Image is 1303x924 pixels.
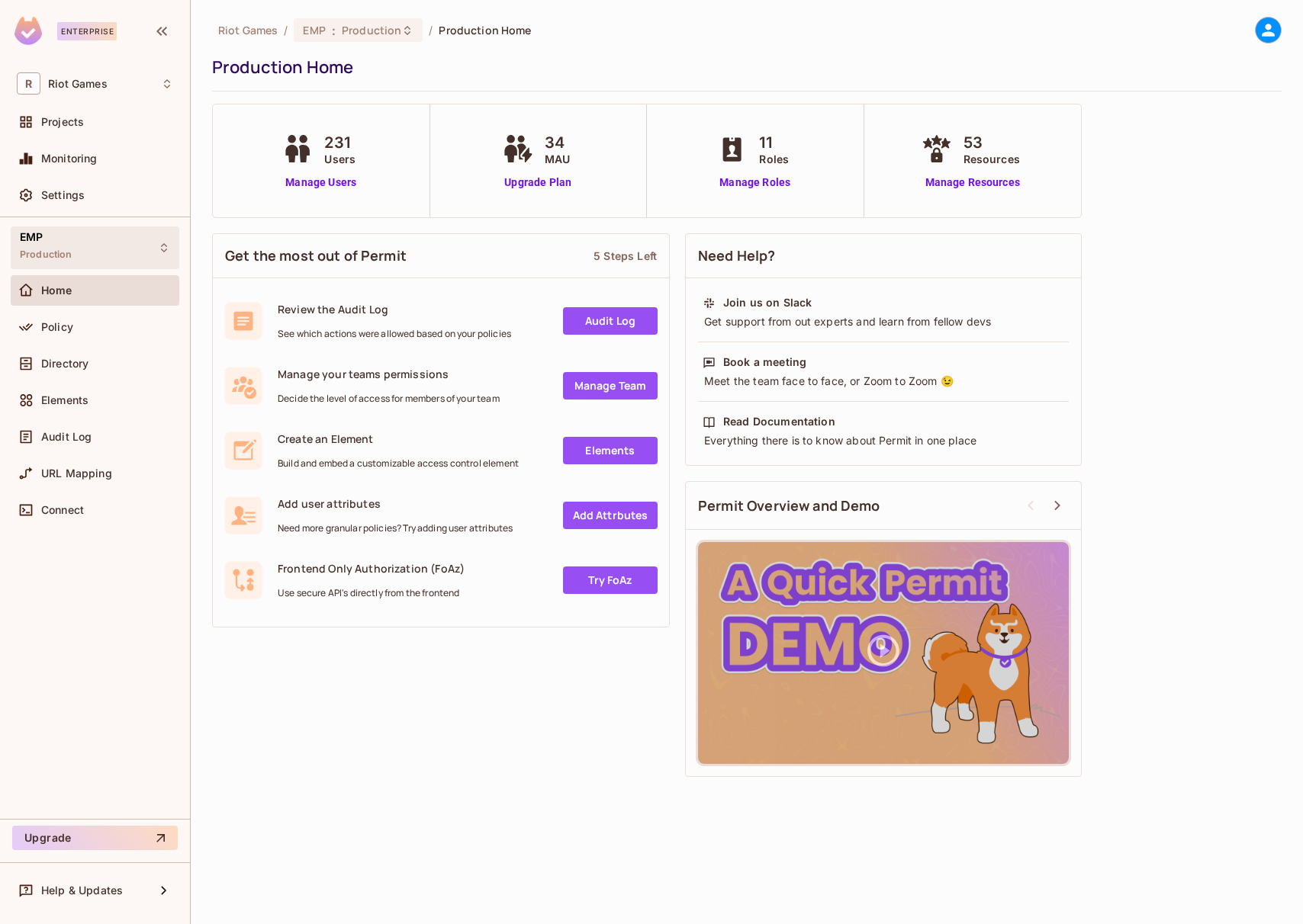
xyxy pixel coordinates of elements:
[563,372,658,399] a: Manage Team
[545,131,570,154] span: 34
[20,249,72,261] span: Production
[713,175,796,191] a: Manage Roles
[723,355,806,370] div: Book a meeting
[759,131,789,154] span: 11
[41,394,88,406] span: Elements
[41,884,123,897] span: Help & Updates
[278,367,500,381] span: Manage your teams permissions
[723,295,812,310] div: Join us on Slack
[703,374,1064,389] div: Meet the team face to face, or Zoom to Zoom 😉
[225,246,407,265] span: Get the most out of Permit
[41,358,88,370] span: Directory
[563,502,658,529] a: Add Attrbutes
[964,151,1020,167] span: Resources
[278,457,519,470] span: Build and embed a customizable access control element
[14,17,42,45] img: SReyMgAAAABJRU5ErkJggg==
[212,56,1274,79] div: Production Home
[57,22,117,40] div: Enterprise
[20,231,43,243] span: EMP
[41,431,92,443] span: Audit Log
[429,23,433,37] li: /
[278,522,513,534] span: Need more granular policies? Try adding user attributes
[703,433,1064,448] div: Everything there is to know about Permit in one place
[41,152,98,165] span: Monitoring
[703,314,1064,329] div: Get support from out experts and learn from fellow devs
[759,151,789,167] span: Roles
[41,189,85,201] span: Settings
[545,151,570,167] span: MAU
[723,414,835,429] div: Read Documentation
[48,78,108,90] span: Workspace: Riot Games
[324,131,356,154] span: 231
[41,116,84,128] span: Projects
[563,307,658,335] a: Audit Log
[331,24,336,37] span: :
[698,246,776,265] span: Need Help?
[12,826,178,850] button: Upgrade
[278,302,511,316] span: Review the Audit Log
[284,23,288,37] li: /
[278,393,500,405] span: Decide the level of access for members of your team
[439,23,531,37] span: Production Home
[563,437,658,464] a: Elements
[41,284,72,297] span: Home
[17,72,40,95] span: R
[278,587,465,599] span: Use secure API's directly from the frontend
[918,175,1028,191] a: Manage Resources
[278,432,519,446] span: Create an Element
[594,249,657,263] div: 5 Steps Left
[41,321,73,333] span: Policy
[278,328,511,340] span: See which actions were allowed based on your policies
[41,504,84,516] span: Connect
[964,131,1020,154] span: 53
[41,467,112,480] span: URL Mapping
[342,23,401,37] span: Production
[499,175,578,191] a: Upgrade Plan
[278,496,513,511] span: Add user attributes
[303,23,325,37] span: EMP
[563,566,658,594] a: Try FoAz
[324,151,356,167] span: Users
[278,561,465,576] span: Frontend Only Authorization (FoAz)
[698,496,880,515] span: Permit Overview and Demo
[278,175,363,191] a: Manage Users
[218,23,278,37] span: the active workspace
